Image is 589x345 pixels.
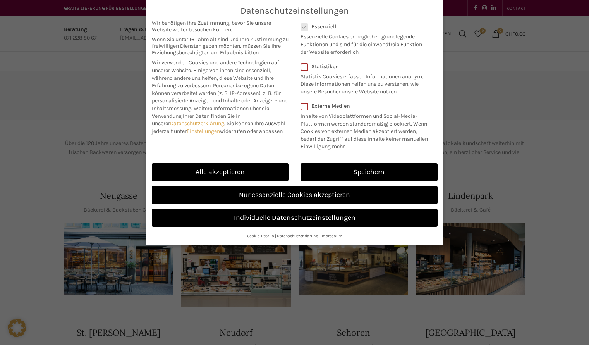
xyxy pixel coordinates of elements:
[152,20,289,33] span: Wir benötigen Ihre Zustimmung, bevor Sie unsere Website weiter besuchen können.
[152,59,279,89] span: Wir verwenden Cookies und andere Technologien auf unserer Website. Einige von ihnen sind essenzie...
[301,63,428,70] label: Statistiken
[152,209,438,227] a: Individuelle Datenschutzeinstellungen
[152,36,289,56] span: Wenn Sie unter 16 Jahre alt sind und Ihre Zustimmung zu freiwilligen Diensten geben möchten, müss...
[170,120,224,127] a: Datenschutzerklärung
[152,163,289,181] a: Alle akzeptieren
[152,120,285,135] span: Sie können Ihre Auswahl jederzeit unter widerrufen oder anpassen.
[301,70,428,96] p: Statistik Cookies erfassen Informationen anonym. Diese Informationen helfen uns zu verstehen, wie...
[152,82,288,112] span: Personenbezogene Daten können verarbeitet werden (z. B. IP-Adressen), z. B. für personalisierte A...
[240,6,349,16] span: Datenschutzeinstellungen
[301,103,433,109] label: Externe Medien
[152,186,438,204] a: Nur essenzielle Cookies akzeptieren
[247,233,274,238] a: Cookie-Details
[301,163,438,181] a: Speichern
[152,105,269,127] span: Weitere Informationen über die Verwendung Ihrer Daten finden Sie in unserer .
[301,109,433,150] p: Inhalte von Videoplattformen und Social-Media-Plattformen werden standardmäßig blockiert. Wenn Co...
[301,23,428,30] label: Essenziell
[277,233,318,238] a: Datenschutzerklärung
[301,30,428,56] p: Essenzielle Cookies ermöglichen grundlegende Funktionen und sind für die einwandfreie Funktion de...
[187,128,220,135] a: Einstellungen
[321,233,342,238] a: Impressum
